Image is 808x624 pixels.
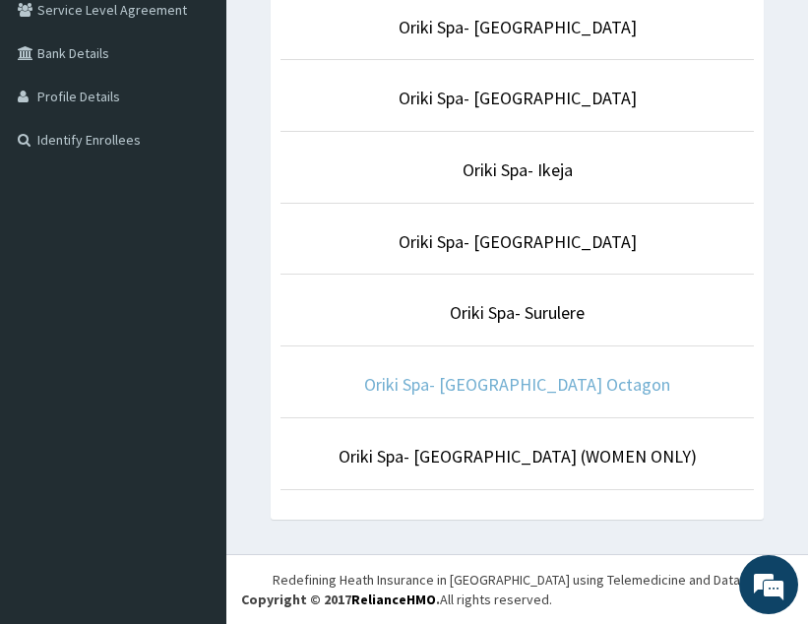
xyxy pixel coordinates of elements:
[450,301,585,324] a: Oriki Spa- Surulere
[226,554,808,624] footer: All rights reserved.
[399,230,637,253] a: Oriki Spa- [GEOGRAPHIC_DATA]
[463,158,573,181] a: Oriki Spa- Ikeja
[351,591,436,608] a: RelianceHMO
[273,570,793,590] div: Redefining Heath Insurance in [GEOGRAPHIC_DATA] using Telemedicine and Data Science!
[364,373,670,396] a: Oriki Spa- [GEOGRAPHIC_DATA] Octagon
[399,16,637,38] a: Oriki Spa- [GEOGRAPHIC_DATA]
[241,591,440,608] strong: Copyright © 2017 .
[399,87,637,109] a: Oriki Spa- [GEOGRAPHIC_DATA]
[339,445,697,468] a: Oriki Spa- [GEOGRAPHIC_DATA] (WOMEN ONLY)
